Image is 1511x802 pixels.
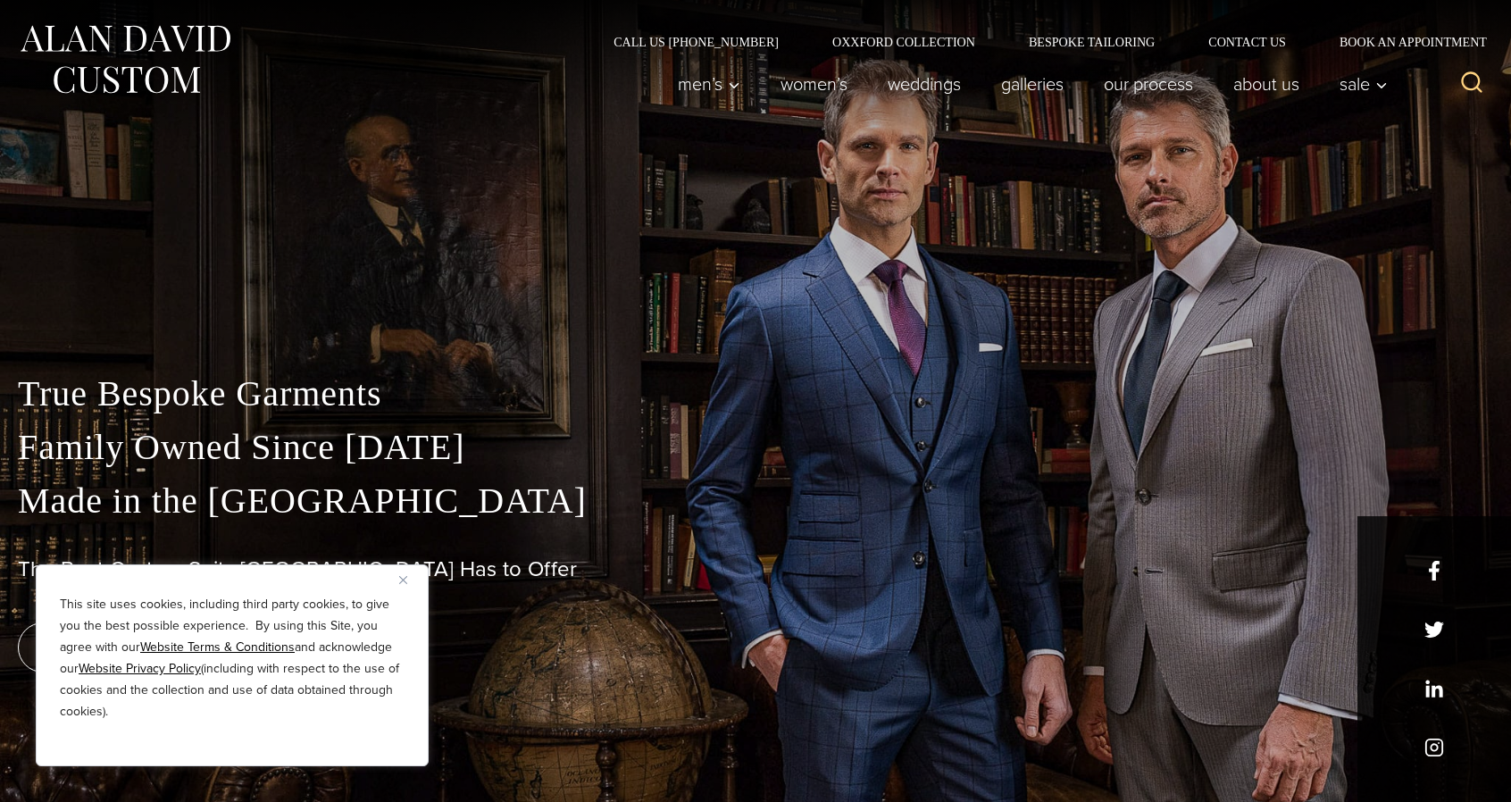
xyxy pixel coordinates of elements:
[587,36,806,48] a: Call Us [PHONE_NUMBER]
[1340,75,1388,93] span: Sale
[18,367,1493,528] p: True Bespoke Garments Family Owned Since [DATE] Made in the [GEOGRAPHIC_DATA]
[1214,66,1320,102] a: About Us
[761,66,868,102] a: Women’s
[1181,36,1313,48] a: Contact Us
[1084,66,1214,102] a: Our Process
[658,66,1398,102] nav: Primary Navigation
[140,638,295,656] a: Website Terms & Conditions
[60,594,405,723] p: This site uses cookies, including third party cookies, to give you the best possible experience. ...
[868,66,981,102] a: weddings
[1002,36,1181,48] a: Bespoke Tailoring
[399,569,421,590] button: Close
[1450,63,1493,105] button: View Search Form
[399,576,407,584] img: Close
[587,36,1493,48] nav: Secondary Navigation
[678,75,740,93] span: Men’s
[18,622,268,673] a: book an appointment
[1313,36,1493,48] a: Book an Appointment
[981,66,1084,102] a: Galleries
[806,36,1002,48] a: Oxxford Collection
[79,659,201,678] a: Website Privacy Policy
[18,20,232,99] img: Alan David Custom
[18,556,1493,582] h1: The Best Custom Suits [GEOGRAPHIC_DATA] Has to Offer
